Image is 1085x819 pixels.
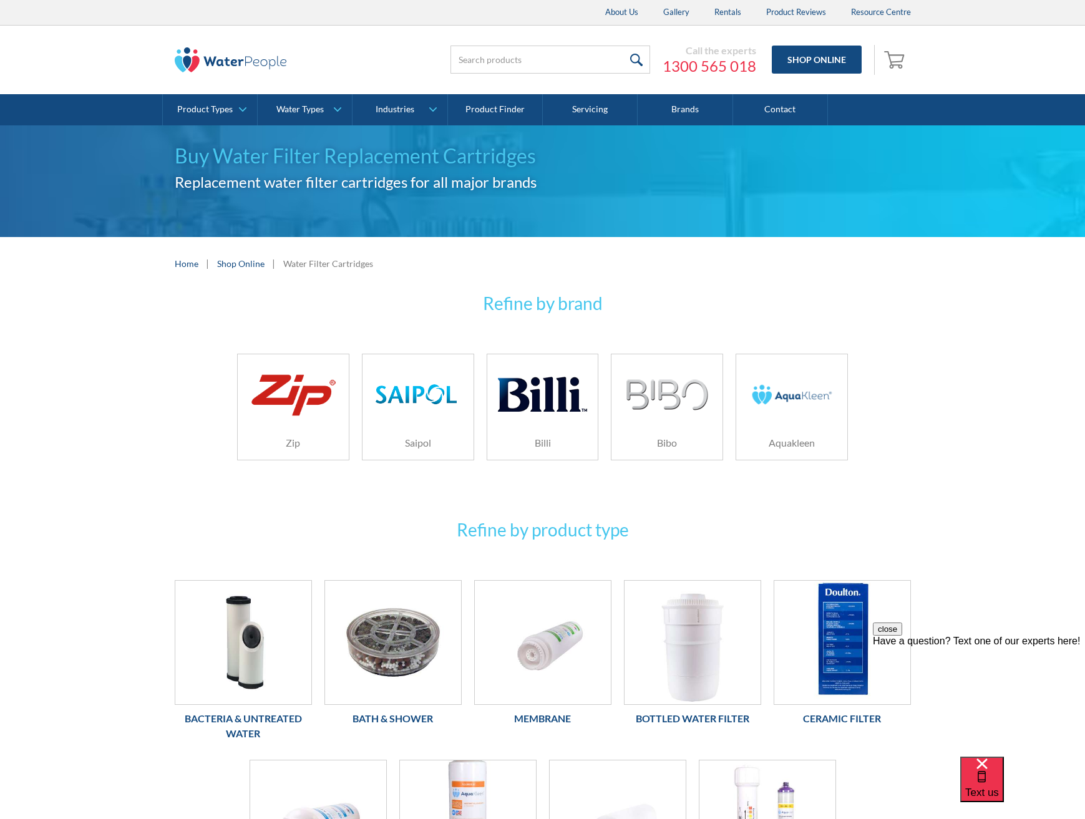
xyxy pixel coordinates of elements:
[663,44,756,57] div: Call the experts
[774,581,910,704] img: Ceramic Filter
[960,757,1085,819] iframe: podium webchat widget bubble
[376,104,414,115] div: Industries
[626,379,709,410] img: Bibo
[177,104,233,115] div: Product Types
[249,368,338,421] img: Zip
[175,141,911,171] h1: Buy Water Filter Replacement Cartridges
[881,45,911,75] a: Open empty cart
[736,354,848,460] a: AquakleenAquakleen
[175,47,287,72] img: The Water People
[624,580,761,732] a: Bottled Water FilterBottled Water Filter
[217,257,265,270] a: Shop Online
[624,711,761,726] h6: Bottled Water Filter
[276,104,324,115] div: Water Types
[625,581,761,704] img: Bottled Water Filter
[325,581,461,704] img: Bath & Shower
[884,49,908,69] img: shopping cart
[373,381,462,407] img: Saipol
[324,580,462,732] a: Bath & ShowerBath & Shower
[774,580,911,732] a: Ceramic Filter Ceramic Filter
[324,711,462,726] h6: Bath & Shower
[175,580,312,747] a: Bacteria & Untreated WaterBacteria & Untreated Water
[733,94,828,125] a: Contact
[663,57,756,75] a: 1300 565 018
[487,354,599,460] a: BilliBilli
[175,171,911,193] h2: Replacement water filter cartridges for all major brands
[362,435,474,450] h6: Saipol
[772,46,862,74] a: Shop Online
[487,435,598,450] h6: Billi
[736,435,847,450] h6: Aquakleen
[498,365,586,424] img: Billi
[474,580,611,732] a: MembraneMembrane
[175,257,198,270] a: Home
[448,94,543,125] a: Product Finder
[163,94,257,125] a: Product Types
[271,256,277,271] div: |
[873,623,1085,772] iframe: podium webchat widget prompt
[747,365,836,424] img: Aquakleen
[175,290,911,316] h3: Refine by brand
[237,354,349,460] a: ZipZip
[353,94,447,125] a: Industries
[638,94,732,125] a: Brands
[611,354,723,460] a: BiboBibo
[362,354,474,460] a: SaipolSaipol
[475,581,611,704] img: Membrane
[450,46,650,74] input: Search products
[774,711,911,726] h6: Ceramic Filter
[543,94,638,125] a: Servicing
[238,435,349,450] h6: Zip
[283,257,373,270] div: Water Filter Cartridges
[258,94,352,125] a: Water Types
[175,581,311,704] img: Bacteria & Untreated Water
[474,711,611,726] h6: Membrane
[205,256,211,271] div: |
[175,516,911,543] h3: Refine by product type
[611,435,723,450] h6: Bibo
[175,711,312,741] h6: Bacteria & Untreated Water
